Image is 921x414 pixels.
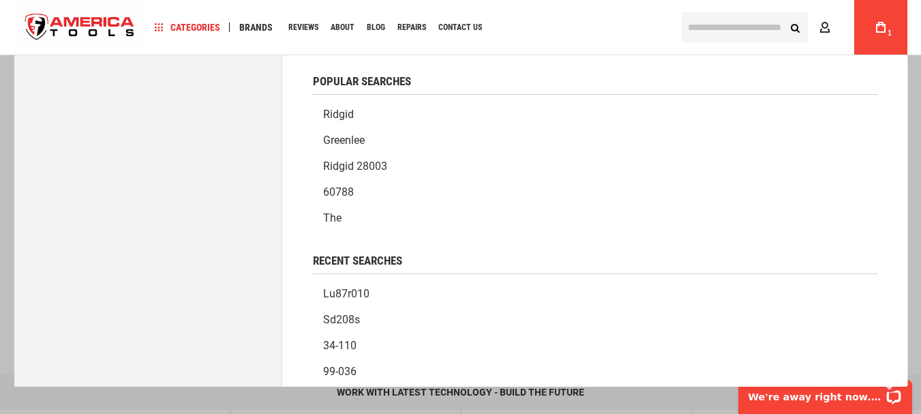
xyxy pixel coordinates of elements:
a: Ridgid [312,102,877,128]
span: Contact Us [438,23,482,31]
a: Reviews [282,18,324,37]
span: Repairs [397,23,426,31]
a: Ridgid 28003 [312,153,877,179]
a: 99-036 [312,359,877,385]
a: sd208s [312,307,877,333]
a: Blog [361,18,391,37]
span: 1 [888,29,892,37]
a: 34-110 [312,333,877,359]
span: Reviews [288,23,318,31]
img: America Tools [14,2,146,53]
a: Contact Us [432,18,488,37]
span: Brands [239,23,273,32]
iframe: LiveChat chat widget [729,371,921,414]
a: Brands [233,18,279,37]
a: About [324,18,361,37]
a: lu87r010 [312,281,877,307]
span: Popular Searches [312,76,410,87]
span: Blog [367,23,385,31]
span: Recent Searches [312,255,402,267]
a: The [312,205,877,231]
button: Search [782,14,808,40]
a: store logo [14,2,146,53]
a: Greenlee [312,128,877,153]
a: 60788 [312,179,877,205]
span: Categories [155,23,220,32]
a: Categories [149,18,226,37]
span: About [331,23,354,31]
a: Repairs [391,18,432,37]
